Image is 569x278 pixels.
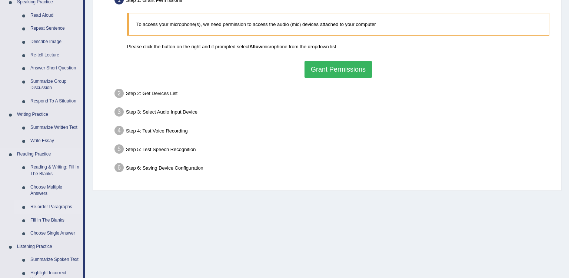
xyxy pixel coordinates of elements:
div: Step 2: Get Devices List [111,86,558,103]
a: Read Aloud [27,9,83,22]
a: Choose Multiple Answers [27,181,83,200]
button: Grant Permissions [305,61,372,78]
p: To access your microphone(s), we need permission to access the audio (mic) devices attached to yo... [136,21,542,28]
a: Repeat Sentence [27,22,83,35]
a: Writing Practice [14,108,83,121]
div: Step 6: Saving Device Configuration [111,161,558,177]
a: Respond To A Situation [27,95,83,108]
div: Step 5: Test Speech Recognition [111,142,558,158]
a: Summarize Group Discussion [27,75,83,95]
a: Reading Practice [14,148,83,161]
a: Answer Short Question [27,62,83,75]
a: Re-order Paragraphs [27,200,83,214]
a: Fill In The Blanks [27,214,83,227]
p: Please click the button on the right and if prompted select microphone from the dropdown list [127,43,549,50]
a: Listening Practice [14,240,83,254]
b: Allow [249,44,262,49]
a: Summarize Written Text [27,121,83,134]
a: Summarize Spoken Text [27,253,83,266]
div: Step 3: Select Audio Input Device [111,105,558,121]
a: Describe Image [27,35,83,49]
a: Write Essay [27,134,83,148]
a: Reading & Writing: Fill In The Blanks [27,161,83,180]
div: Step 4: Test Voice Recording [111,124,558,140]
a: Choose Single Answer [27,227,83,240]
a: Re-tell Lecture [27,49,83,62]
